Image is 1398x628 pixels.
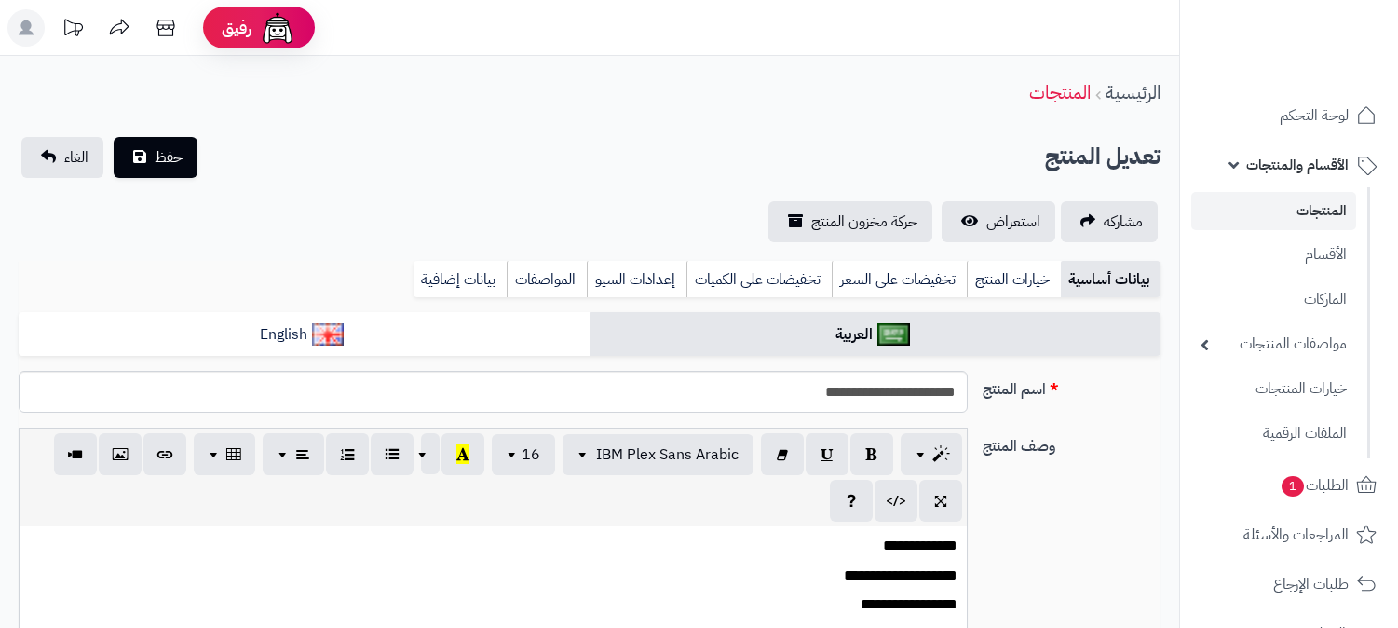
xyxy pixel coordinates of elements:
a: الملفات الرقمية [1191,414,1356,454]
a: المنتجات [1029,78,1091,106]
button: 16 [492,434,555,475]
button: IBM Plex Sans Arabic [563,434,753,475]
a: مشاركه [1061,201,1158,242]
a: الماركات [1191,280,1356,320]
span: IBM Plex Sans Arabic [596,444,739,466]
span: 1 [1281,475,1305,498]
span: الأقسام والمنتجات [1246,152,1349,178]
a: بيانات إضافية [414,261,507,298]
span: حركة مخزون المنتج [811,211,917,233]
label: وصف المنتج [975,428,1168,457]
a: حركة مخزون المنتج [768,201,932,242]
a: الغاء [21,137,103,178]
span: 16 [522,444,540,466]
a: بيانات أساسية [1061,261,1160,298]
span: رفيق [222,17,251,39]
a: تخفيضات على السعر [832,261,967,298]
a: استعراض [942,201,1055,242]
h2: تعديل المنتج [1045,138,1160,176]
a: تخفيضات على الكميات [686,261,832,298]
a: English [19,312,590,358]
a: الرئيسية [1106,78,1160,106]
a: الطلبات1 [1191,463,1387,508]
span: استعراض [986,211,1040,233]
span: لوحة التحكم [1280,102,1349,129]
span: الطلبات [1280,472,1349,498]
a: المنتجات [1191,192,1356,230]
a: المراجعات والأسئلة [1191,512,1387,557]
img: العربية [877,323,910,346]
a: الأقسام [1191,235,1356,275]
a: خيارات المنتجات [1191,369,1356,409]
img: English [312,323,345,346]
img: ai-face.png [259,9,296,47]
button: حفظ [114,137,197,178]
span: طلبات الإرجاع [1273,571,1349,597]
img: logo-2.png [1271,14,1380,53]
a: العربية [590,312,1160,358]
a: تحديثات المنصة [49,9,96,51]
label: اسم المنتج [975,371,1168,401]
a: المواصفات [507,261,587,298]
a: طلبات الإرجاع [1191,562,1387,607]
span: مشاركه [1104,211,1143,233]
a: خيارات المنتج [967,261,1061,298]
span: الغاء [64,146,88,169]
span: المراجعات والأسئلة [1243,522,1349,548]
span: حفظ [155,146,183,169]
a: مواصفات المنتجات [1191,324,1356,364]
a: إعدادات السيو [587,261,686,298]
a: لوحة التحكم [1191,93,1387,138]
